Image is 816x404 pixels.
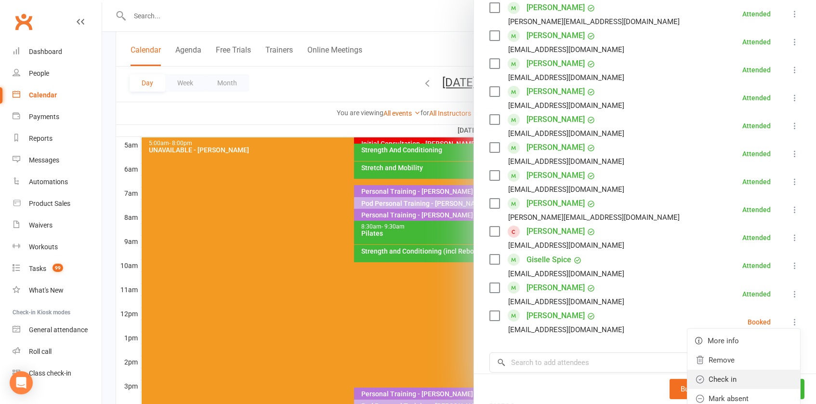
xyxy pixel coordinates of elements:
div: Attended [742,291,771,297]
input: Search to add attendees [489,352,801,373]
a: Payments [13,106,102,128]
div: What's New [29,286,64,294]
a: Clubworx [12,10,36,34]
div: Dashboard [29,48,62,55]
div: Automations [29,178,68,186]
a: Calendar [13,84,102,106]
a: [PERSON_NAME] [526,56,585,71]
a: [PERSON_NAME] [526,112,585,127]
div: [EMAIL_ADDRESS][DOMAIN_NAME] [508,127,624,140]
div: [EMAIL_ADDRESS][DOMAIN_NAME] [508,323,624,336]
a: Tasks 99 [13,258,102,280]
a: Messages [13,149,102,171]
div: [EMAIL_ADDRESS][DOMAIN_NAME] [508,268,624,280]
div: People [29,69,49,77]
div: Attended [742,262,771,269]
div: Attended [742,94,771,101]
a: Reports [13,128,102,149]
div: Payments [29,113,59,121]
a: [PERSON_NAME] [526,168,585,183]
div: Attended [742,206,771,213]
div: [EMAIL_ADDRESS][DOMAIN_NAME] [508,71,624,84]
a: Remove [687,350,800,370]
div: Attended [742,67,771,73]
div: [EMAIL_ADDRESS][DOMAIN_NAME] [508,43,624,56]
a: [PERSON_NAME] [526,196,585,211]
div: [EMAIL_ADDRESS][DOMAIN_NAME] [508,155,624,168]
a: Dashboard [13,41,102,63]
div: General attendance [29,326,88,334]
a: [PERSON_NAME] [526,308,585,323]
div: Roll call [29,348,52,355]
div: Waivers [29,221,53,229]
div: [EMAIL_ADDRESS][DOMAIN_NAME] [508,296,624,308]
a: More info [687,331,800,350]
a: [PERSON_NAME] [526,224,585,239]
div: Reports [29,135,53,142]
div: [PERSON_NAME][EMAIL_ADDRESS][DOMAIN_NAME] [508,211,680,224]
div: Attended [742,122,771,129]
div: [EMAIL_ADDRESS][DOMAIN_NAME] [508,183,624,196]
a: [PERSON_NAME] [526,140,585,155]
a: Roll call [13,341,102,363]
div: Attended [742,178,771,185]
a: [PERSON_NAME] [526,280,585,296]
div: Tasks [29,265,46,272]
div: Open Intercom Messenger [10,371,33,394]
div: [EMAIL_ADDRESS][DOMAIN_NAME] [508,239,624,252]
div: Attended [742,150,771,157]
div: Product Sales [29,200,70,207]
div: [PERSON_NAME][EMAIL_ADDRESS][DOMAIN_NAME] [508,15,680,28]
div: Booked [748,319,771,325]
a: What's New [13,280,102,301]
a: Check in [687,370,800,389]
div: Calendar [29,91,57,99]
div: Attended [742,234,771,241]
a: General attendance kiosk mode [13,319,102,341]
div: [EMAIL_ADDRESS][DOMAIN_NAME] [508,99,624,112]
button: Bulk add attendees [670,379,753,399]
div: Workouts [29,243,58,251]
div: Attended [742,39,771,45]
span: More info [708,335,739,347]
a: Workouts [13,236,102,258]
div: Class check-in [29,369,71,377]
a: Product Sales [13,193,102,215]
a: People [13,63,102,84]
div: Attended [742,11,771,17]
a: Automations [13,171,102,193]
a: [PERSON_NAME] [526,28,585,43]
a: [PERSON_NAME] [526,84,585,99]
a: Waivers [13,215,102,236]
a: Giselle Spice [526,252,571,268]
div: Messages [29,156,59,164]
span: 99 [53,264,63,272]
a: Class kiosk mode [13,363,102,384]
